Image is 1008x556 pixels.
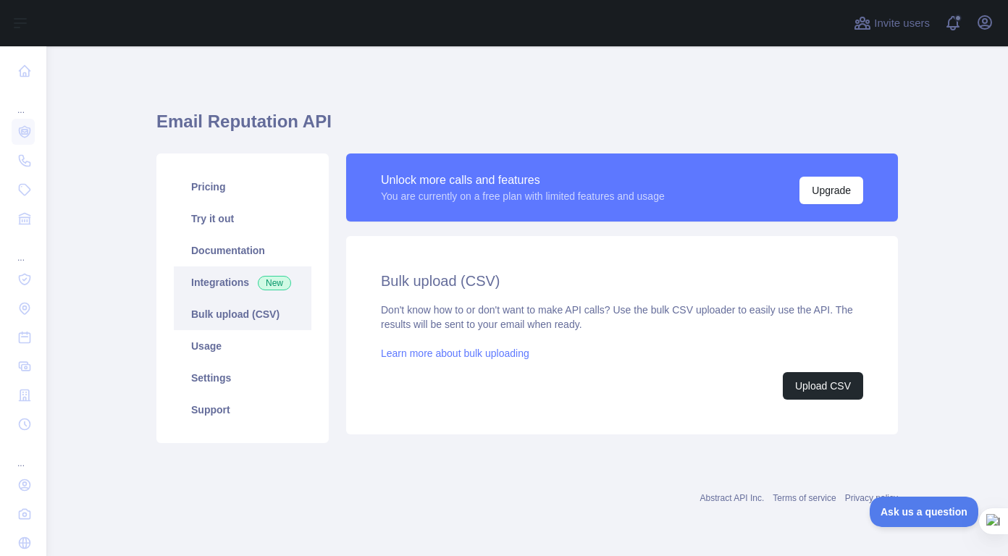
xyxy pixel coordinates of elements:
a: Pricing [174,171,311,203]
a: Try it out [174,203,311,235]
a: Integrations New [174,266,311,298]
a: Support [174,394,311,426]
a: Terms of service [773,493,836,503]
button: Upgrade [799,177,863,204]
h1: Email Reputation API [156,110,898,145]
div: You are currently on a free plan with limited features and usage [381,189,665,203]
span: New [258,276,291,290]
span: Invite users [874,15,930,32]
a: Usage [174,330,311,362]
button: Invite users [851,12,933,35]
iframe: Toggle Customer Support [870,497,979,527]
a: Documentation [174,235,311,266]
a: Abstract API Inc. [700,493,765,503]
div: ... [12,235,35,264]
a: Privacy policy [845,493,898,503]
a: Learn more about bulk uploading [381,347,529,359]
div: Unlock more calls and features [381,172,665,189]
a: Settings [174,362,311,394]
div: ... [12,440,35,469]
button: Upload CSV [783,372,863,400]
h2: Bulk upload (CSV) [381,271,863,291]
a: Bulk upload (CSV) [174,298,311,330]
div: Don't know how to or don't want to make API calls? Use the bulk CSV uploader to easily use the AP... [381,303,863,400]
div: ... [12,87,35,116]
